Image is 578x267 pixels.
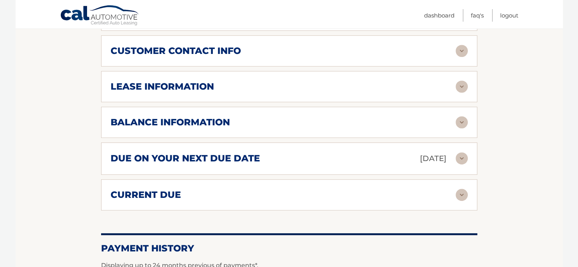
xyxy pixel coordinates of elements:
[456,81,468,93] img: accordion-rest.svg
[111,189,181,201] h2: current due
[456,45,468,57] img: accordion-rest.svg
[500,9,518,22] a: Logout
[456,116,468,128] img: accordion-rest.svg
[420,152,447,165] p: [DATE]
[111,117,230,128] h2: balance information
[111,81,214,92] h2: lease information
[60,5,140,27] a: Cal Automotive
[471,9,484,22] a: FAQ's
[111,45,241,57] h2: customer contact info
[456,152,468,164] img: accordion-rest.svg
[101,243,477,254] h2: Payment History
[424,9,454,22] a: Dashboard
[456,189,468,201] img: accordion-rest.svg
[111,153,260,164] h2: due on your next due date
